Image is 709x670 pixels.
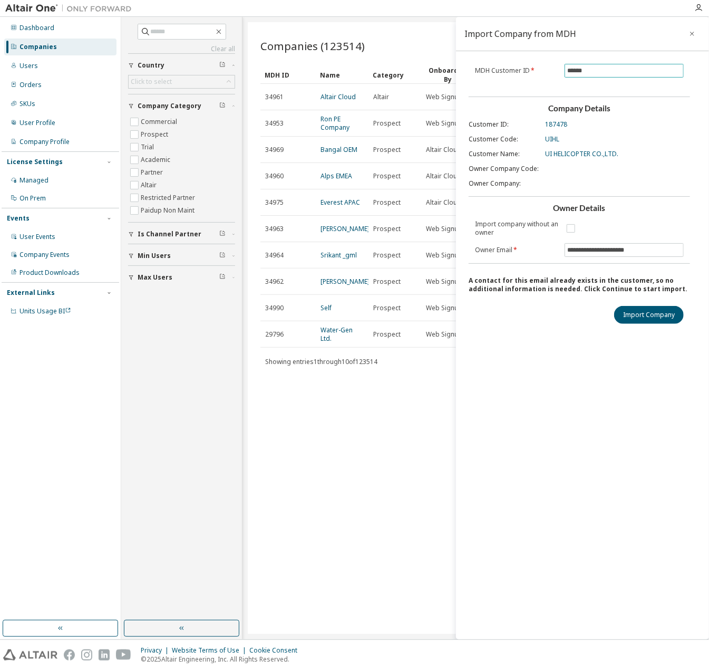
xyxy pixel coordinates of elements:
span: Max Users [138,273,172,282]
h3: Company Details [469,103,690,114]
a: Everest APAC [320,198,360,207]
label: Altair [141,179,159,192]
div: Dashboard [20,24,54,32]
div: Click to select [131,78,172,86]
img: linkedin.svg [99,649,110,661]
a: Altair Cloud [320,92,356,101]
span: UIHL [545,135,559,143]
p: © 2025 Altair Engineering, Inc. All Rights Reserved. [141,655,304,664]
span: Altair Cloud [426,172,461,180]
div: Privacy [141,646,172,655]
div: Users [20,62,38,70]
img: Altair One [5,3,137,14]
span: Altair [373,93,389,101]
span: Web Signup [426,330,462,339]
span: Web Signup [426,119,462,128]
span: Showing entries 1 through 10 of 123514 [265,357,377,366]
div: SKUs [20,100,35,108]
span: 34953 [265,119,284,128]
span: 34964 [265,251,284,260]
span: Prospect [373,172,401,180]
span: Owner Company Code : [469,165,539,173]
span: 34960 [265,172,284,180]
img: facebook.svg [64,649,75,661]
button: Import Company [614,306,684,324]
a: Water-Gen Ltd. [320,326,353,343]
span: 34961 [265,93,284,101]
div: Cookie Consent [249,646,304,655]
label: Owner Email [475,246,558,254]
a: Self [320,303,332,312]
h3: Owner Details [469,203,690,214]
span: Web Signup [426,277,462,286]
span: Country [138,61,164,70]
span: Units Usage BI [20,307,71,315]
span: 34963 [265,225,284,233]
span: 34962 [265,277,284,286]
span: Is Channel Partner [138,230,201,238]
label: Commercial [141,116,179,128]
span: Web Signup [426,225,462,233]
a: [PERSON_NAME] [320,224,370,233]
span: 29796 [265,330,284,339]
span: Customer Code : [469,135,518,143]
img: altair_logo.svg [3,649,57,661]
a: Srikant _gml [320,251,357,260]
span: 34975 [265,198,284,207]
span: Prospect [373,119,401,128]
label: Academic [141,154,172,166]
span: Company Category [138,102,201,110]
div: Click to select [129,75,235,88]
div: Companies [20,43,57,51]
div: Company Profile [20,138,70,146]
label: Restricted Partner [141,192,197,204]
div: External Links [7,289,55,297]
button: Company Category [128,94,235,118]
div: Company Events [20,251,70,259]
span: Owner Company : [469,179,521,188]
div: License Settings [7,158,63,166]
a: Bangal OEM [320,145,357,154]
label: Trial [141,141,156,154]
button: Is Channel Partner [128,223,235,246]
span: 34969 [265,146,284,154]
span: Customer ID : [469,120,509,129]
span: Clear filter [219,252,226,260]
div: User Profile [20,119,55,127]
div: Import Company from MDH [464,30,576,38]
span: Companies (123514) [260,39,365,53]
button: Country [128,54,235,77]
span: Prospect [373,277,401,286]
label: Prospect [141,128,170,141]
span: Prospect [373,330,401,339]
label: Paidup Non Maint [141,204,197,217]
button: Min Users [128,244,235,267]
span: Prospect [373,146,401,154]
div: Onboarded By [425,66,470,84]
div: Website Terms of Use [172,646,249,655]
span: Clear filter [219,273,226,282]
label: Import company without an owner [475,220,558,237]
span: Clear filter [219,61,226,70]
span: UI HELICOPTER CO.,LTD. [545,150,618,158]
div: A contact for this email already exists in the customer, so no additional information is needed. ... [469,276,690,293]
label: MDH Customer ID [475,66,558,75]
div: Product Downloads [20,269,80,277]
img: instagram.svg [81,649,92,661]
span: Min Users [138,252,171,260]
span: Prospect [373,225,401,233]
div: Events [7,214,30,223]
span: 187478 [545,120,567,129]
span: Altair Cloud [426,198,461,207]
span: Web Signup [426,93,462,101]
a: Clear all [128,45,235,53]
span: Prospect [373,304,401,312]
img: youtube.svg [116,649,131,661]
div: Category [373,66,417,83]
div: User Events [20,233,55,241]
span: Prospect [373,251,401,260]
label: Partner [141,166,165,179]
span: Clear filter [219,102,226,110]
div: Name [320,66,364,83]
button: Max Users [128,266,235,289]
